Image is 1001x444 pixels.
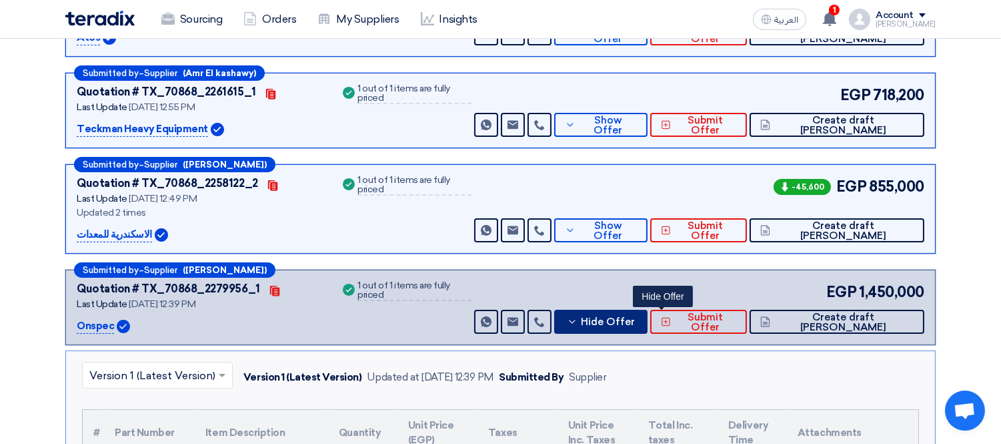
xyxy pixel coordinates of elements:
span: Last Update [77,101,127,113]
span: Hide Offer [581,317,635,327]
p: Teckman Heavy Equipment [77,122,208,138]
button: العربية [753,9,806,30]
span: Supplier [144,69,177,77]
div: Supplier [569,370,606,385]
div: 1 out of 1 items are fully priced [357,281,471,301]
span: Show Offer [579,24,637,44]
span: Create draft [PERSON_NAME] [774,116,914,136]
span: Submit Offer [674,116,736,136]
span: Supplier [144,160,177,169]
span: Create draft [PERSON_NAME] [774,221,914,241]
span: Create draft [PERSON_NAME] [774,24,914,44]
div: Quotation # TX_70868_2261615_1 [77,84,256,100]
span: EGP [826,281,857,303]
div: 1 out of 1 items are fully priced [357,176,471,196]
b: (Amr El kashawy) [183,69,256,77]
span: 855,000 [869,176,924,198]
img: Teradix logo [65,11,135,26]
div: Submitted By [499,370,564,385]
button: Create draft [PERSON_NAME] [750,113,924,137]
span: Submitted by [83,266,139,274]
a: Open chat [945,391,985,431]
span: Submit Offer [674,24,736,44]
button: Submit Offer [650,113,747,137]
img: Verified Account [155,228,168,242]
b: ([PERSON_NAME]) [183,160,267,169]
div: Updated at [DATE] 12:39 PM [367,370,494,385]
p: الاسكندرية للمعدات [77,227,152,243]
span: Submitted by [83,160,139,169]
span: Last Update [77,298,127,310]
div: Quotation # TX_70868_2279956_1 [77,281,260,297]
button: Create draft [PERSON_NAME] [750,218,924,242]
div: [PERSON_NAME] [876,21,936,28]
img: Verified Account [211,123,224,136]
a: Orders [233,5,307,34]
div: Quotation # TX_70868_2258122_2 [77,176,258,192]
span: 718,200 [873,84,924,106]
p: Onspec [77,318,114,335]
span: Create draft [PERSON_NAME] [774,312,914,332]
div: Version 1 (Latest Version) [243,370,362,385]
span: العربية [774,15,798,25]
span: Show Offer [579,116,637,136]
div: Updated 2 times [77,206,324,220]
button: Hide Offer [554,310,648,334]
span: Submit Offer [674,221,736,241]
div: – [74,157,275,172]
div: 1 out of 1 items are fully priced [357,84,471,104]
span: EGP [840,84,871,106]
span: EGP [836,176,867,198]
button: Show Offer [554,113,648,137]
a: Insights [410,5,488,34]
div: – [74,65,265,81]
button: Show Offer [554,218,648,242]
img: profile_test.png [849,9,870,30]
div: Account [876,10,914,21]
button: Create draft [PERSON_NAME] [750,310,924,334]
span: Submit Offer [674,312,736,332]
div: – [74,262,275,278]
button: Submit Offer [650,218,747,242]
a: My Suppliers [307,5,409,34]
span: [DATE] 12:39 PM [129,298,195,310]
button: Submit Offer [650,310,747,334]
span: 1,450,000 [859,281,924,303]
span: [DATE] 12:55 PM [129,101,195,113]
span: Show Offer [579,221,637,241]
div: Hide Offer [633,286,693,307]
a: Sourcing [151,5,233,34]
b: ([PERSON_NAME]) [183,266,267,274]
span: [DATE] 12:49 PM [129,193,197,204]
span: Supplier [144,266,177,274]
img: Verified Account [117,320,130,333]
span: Submitted by [83,69,139,77]
span: -45,600 [774,179,831,195]
span: 1 [829,5,840,15]
span: Last Update [77,193,127,204]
